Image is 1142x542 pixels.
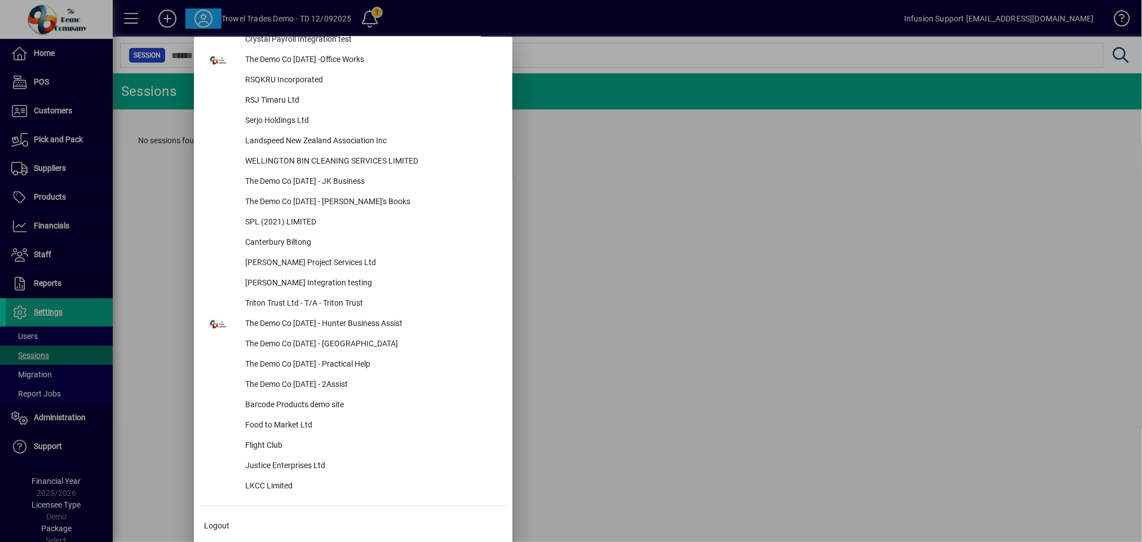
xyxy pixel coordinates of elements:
[236,30,507,50] div: Crystal Payroll Integration test
[200,515,507,536] button: Logout
[200,253,507,274] button: [PERSON_NAME] Project Services Ltd
[236,355,507,375] div: The Demo Co [DATE] - Practical Help
[236,375,507,395] div: The Demo Co [DATE] - 2Assist
[236,50,507,70] div: The Demo Co [DATE] -Office Works
[236,395,507,416] div: Barcode Products demo site
[200,172,507,192] button: The Demo Co [DATE] - JK Business
[236,334,507,355] div: The Demo Co [DATE] - [GEOGRAPHIC_DATA]
[200,375,507,395] button: The Demo Co [DATE] - 2Assist
[200,416,507,436] button: Food to Market Ltd
[236,91,507,111] div: RSJ Timaru Ltd
[236,172,507,192] div: The Demo Co [DATE] - JK Business
[200,355,507,375] button: The Demo Co [DATE] - Practical Help
[200,192,507,213] button: The Demo Co [DATE] - [PERSON_NAME]'s Books
[200,131,507,152] button: Landspeed New Zealand Association Inc
[200,395,507,416] button: Barcode Products demo site
[236,131,507,152] div: Landspeed New Zealand Association Inc
[200,233,507,253] button: Canterbury Biltong
[236,213,507,233] div: SPL (2021) LIMITED
[200,334,507,355] button: The Demo Co [DATE] - [GEOGRAPHIC_DATA]
[200,30,507,50] button: Crystal Payroll Integration test
[236,456,507,477] div: Justice Enterprises Ltd
[200,456,507,477] button: Justice Enterprises Ltd
[200,314,507,334] button: The Demo Co [DATE] - Hunter Business Assist
[236,477,507,497] div: LKCC Limited
[236,436,507,456] div: Flight Club
[236,152,507,172] div: WELLINGTON BIN CLEANING SERVICES LIMITED
[236,233,507,253] div: Canterbury Biltong
[200,50,507,70] button: The Demo Co [DATE] -Office Works
[200,477,507,497] button: LKCC Limited
[200,70,507,91] button: RSQKRU Incorporated
[236,274,507,294] div: [PERSON_NAME] Integration testing
[236,253,507,274] div: [PERSON_NAME] Project Services Ltd
[200,213,507,233] button: SPL (2021) LIMITED
[200,152,507,172] button: WELLINGTON BIN CLEANING SERVICES LIMITED
[200,294,507,314] button: Triton Trust Ltd - T/A - Triton Trust
[236,416,507,436] div: Food to Market Ltd
[200,436,507,456] button: Flight Club
[200,111,507,131] button: Serjo Holdings Ltd
[236,314,507,334] div: The Demo Co [DATE] - Hunter Business Assist
[236,192,507,213] div: The Demo Co [DATE] - [PERSON_NAME]'s Books
[200,91,507,111] button: RSJ Timaru Ltd
[236,111,507,131] div: Serjo Holdings Ltd
[204,520,229,532] span: Logout
[236,294,507,314] div: Triton Trust Ltd - T/A - Triton Trust
[236,70,507,91] div: RSQKRU Incorporated
[200,274,507,294] button: [PERSON_NAME] Integration testing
